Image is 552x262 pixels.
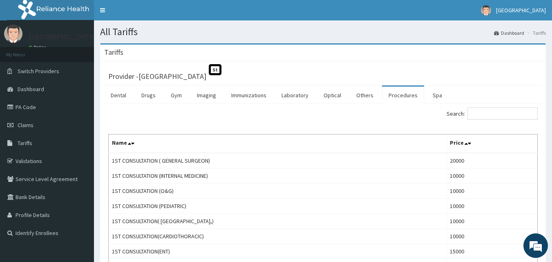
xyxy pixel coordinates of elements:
a: Immunizations [225,87,273,104]
td: 1ST CONSULTATION (INTERNAL MEDICINE) [109,168,447,184]
td: 1ST CONSULTATION(CARDIOTHORACIC) [109,229,447,244]
a: Laboratory [275,87,315,104]
span: Switch Providers [18,67,59,75]
img: User Image [481,5,491,16]
th: Price [447,134,538,153]
span: Claims [18,121,34,129]
a: Procedures [382,87,424,104]
img: User Image [4,25,22,43]
label: Search: [447,107,538,120]
a: Gym [164,87,188,104]
a: Optical [317,87,348,104]
td: 1ST CONSULTATION (PEDIATRIC) [109,199,447,214]
li: Tariffs [525,29,546,36]
input: Search: [467,107,538,120]
h1: All Tariffs [100,27,546,37]
td: 15000 [447,244,538,259]
span: [GEOGRAPHIC_DATA] [496,7,546,14]
td: 10000 [447,214,538,229]
a: Imaging [190,87,223,104]
span: St [209,64,221,75]
h3: Provider - [GEOGRAPHIC_DATA] [108,73,206,80]
a: Others [350,87,380,104]
a: Spa [426,87,449,104]
td: 20000 [447,153,538,168]
h3: Tariffs [104,49,123,56]
a: Dashboard [494,29,524,36]
td: 10000 [447,199,538,214]
td: 10000 [447,184,538,199]
span: Tariffs [18,139,32,147]
span: Dashboard [18,85,44,93]
td: 10000 [447,168,538,184]
td: 1ST CONSULTATION (O&G) [109,184,447,199]
td: 1ST CONSULTATION ( GENERAL SURGEON) [109,153,447,168]
a: Drugs [135,87,162,104]
a: Online [29,45,48,50]
a: Dental [104,87,133,104]
th: Name [109,134,447,153]
td: 1ST CONSULTATION( [GEOGRAPHIC_DATA],) [109,214,447,229]
td: 10000 [447,229,538,244]
td: 1ST CONSULTATION(ENT) [109,244,447,259]
p: [GEOGRAPHIC_DATA] [29,33,96,40]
